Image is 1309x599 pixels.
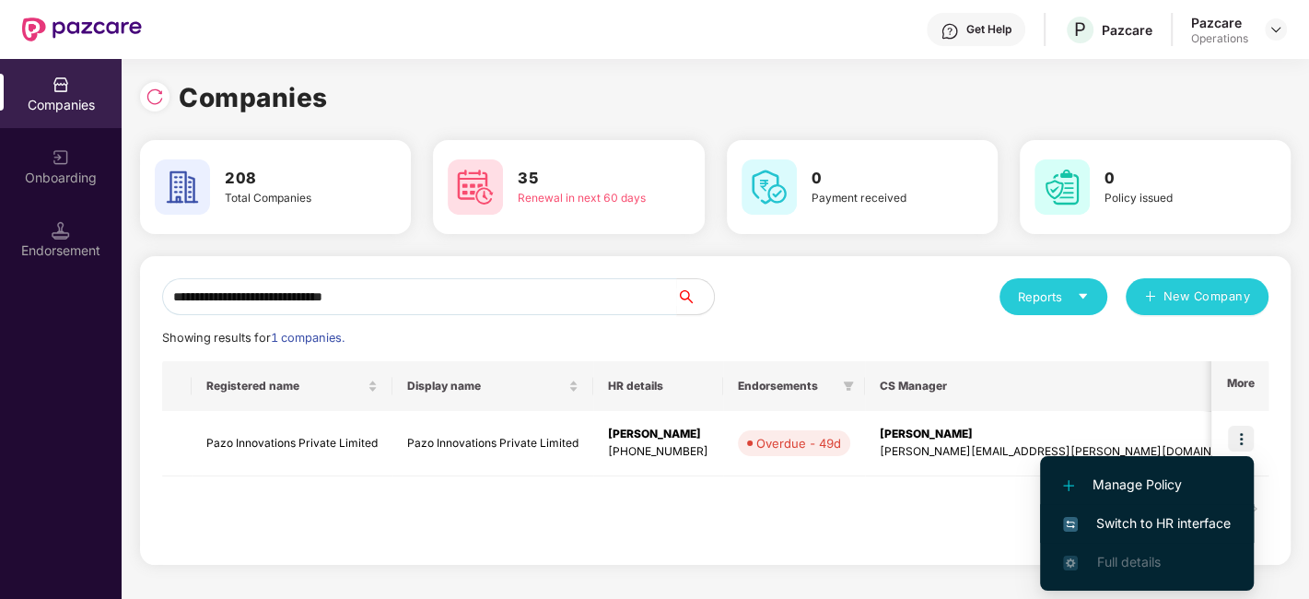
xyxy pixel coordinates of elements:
span: P [1074,18,1086,41]
span: Manage Policy [1063,475,1231,495]
td: Pazo Innovations Private Limited [392,411,593,476]
th: HR details [593,361,723,411]
h3: 0 [812,167,946,191]
img: svg+xml;base64,PHN2ZyB4bWxucz0iaHR0cDovL3d3dy53My5vcmcvMjAwMC9zdmciIHdpZHRoPSIxNiIgaGVpZ2h0PSIxNi... [1063,517,1078,532]
div: Renewal in next 60 days [518,190,652,207]
span: filter [843,381,854,392]
span: Display name [407,379,565,393]
div: [PERSON_NAME] [608,426,708,443]
span: plus [1144,290,1156,305]
div: Pazcare [1102,21,1152,39]
div: Total Companies [225,190,359,207]
button: right [1239,495,1268,524]
span: right [1248,503,1259,514]
h3: 0 [1104,167,1239,191]
div: Pazcare [1191,14,1248,31]
img: svg+xml;base64,PHN2ZyB4bWxucz0iaHR0cDovL3d3dy53My5vcmcvMjAwMC9zdmciIHdpZHRoPSIxNi4zNjMiIGhlaWdodD... [1063,556,1078,570]
div: Payment received [812,190,946,207]
img: icon [1228,426,1254,452]
div: Reports [1018,288,1089,306]
img: svg+xml;base64,PHN2ZyB4bWxucz0iaHR0cDovL3d3dy53My5vcmcvMjAwMC9zdmciIHdpZHRoPSI2MCIgaGVpZ2h0PSI2MC... [742,159,797,215]
img: svg+xml;base64,PHN2ZyB3aWR0aD0iMTQuNSIgaGVpZ2h0PSIxNC41IiB2aWV3Qm94PSIwIDAgMTYgMTYiIGZpbGw9Im5vbm... [52,221,70,240]
span: Switch to HR interface [1063,513,1231,534]
img: svg+xml;base64,PHN2ZyB4bWxucz0iaHR0cDovL3d3dy53My5vcmcvMjAwMC9zdmciIHdpZHRoPSIxMi4yMDEiIGhlaWdodD... [1063,480,1074,491]
li: Next Page [1239,495,1268,524]
th: Registered name [192,361,392,411]
span: caret-down [1077,290,1089,302]
img: svg+xml;base64,PHN2ZyB4bWxucz0iaHR0cDovL3d3dy53My5vcmcvMjAwMC9zdmciIHdpZHRoPSI2MCIgaGVpZ2h0PSI2MC... [448,159,503,215]
div: Get Help [966,22,1011,37]
span: 1 companies. [271,331,345,345]
button: search [676,278,715,315]
span: Endorsements [738,379,836,393]
div: Overdue - 49d [756,434,841,452]
img: svg+xml;base64,PHN2ZyBpZD0iQ29tcGFuaWVzIiB4bWxucz0iaHR0cDovL3d3dy53My5vcmcvMjAwMC9zdmciIHdpZHRoPS... [52,76,70,94]
img: svg+xml;base64,PHN2ZyBpZD0iRHJvcGRvd24tMzJ4MzIiIHhtbG5zPSJodHRwOi8vd3d3LnczLm9yZy8yMDAwL3N2ZyIgd2... [1268,22,1283,37]
img: svg+xml;base64,PHN2ZyB4bWxucz0iaHR0cDovL3d3dy53My5vcmcvMjAwMC9zdmciIHdpZHRoPSI2MCIgaGVpZ2h0PSI2MC... [155,159,210,215]
span: New Company [1163,288,1251,306]
td: Pazo Innovations Private Limited [192,411,392,476]
span: Showing results for [162,331,345,345]
div: [PERSON_NAME] [880,426,1253,443]
div: [PERSON_NAME][EMAIL_ADDRESS][PERSON_NAME][DOMAIN_NAME] [880,443,1253,461]
th: Display name [392,361,593,411]
img: svg+xml;base64,PHN2ZyBpZD0iSGVscC0zMngzMiIgeG1sbnM9Imh0dHA6Ly93d3cudzMub3JnLzIwMDAvc3ZnIiB3aWR0aD... [941,22,959,41]
img: svg+xml;base64,PHN2ZyB4bWxucz0iaHR0cDovL3d3dy53My5vcmcvMjAwMC9zdmciIHdpZHRoPSI2MCIgaGVpZ2h0PSI2MC... [1034,159,1090,215]
h3: 35 [518,167,652,191]
span: Registered name [206,379,364,393]
div: Operations [1191,31,1248,46]
span: CS Manager [880,379,1238,393]
div: [PHONE_NUMBER] [608,443,708,461]
h3: 208 [225,167,359,191]
img: New Pazcare Logo [22,18,142,41]
div: Policy issued [1104,190,1239,207]
button: plusNew Company [1126,278,1268,315]
span: Full details [1096,554,1160,570]
span: filter [839,375,858,397]
img: svg+xml;base64,PHN2ZyB3aWR0aD0iMjAiIGhlaWdodD0iMjAiIHZpZXdCb3g9IjAgMCAyMCAyMCIgZmlsbD0ibm9uZSIgeG... [52,148,70,167]
th: More [1211,361,1268,411]
span: search [676,289,714,304]
h1: Companies [179,77,328,118]
img: svg+xml;base64,PHN2ZyBpZD0iUmVsb2FkLTMyeDMyIiB4bWxucz0iaHR0cDovL3d3dy53My5vcmcvMjAwMC9zdmciIHdpZH... [146,88,164,106]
